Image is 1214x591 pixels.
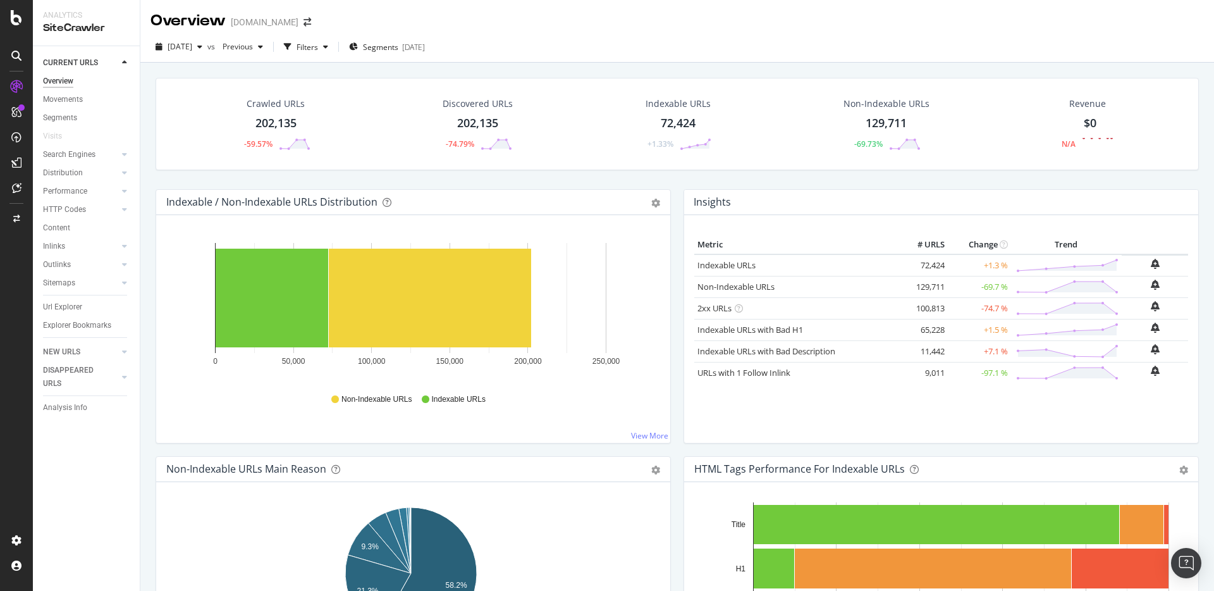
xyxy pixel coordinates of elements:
[897,362,948,383] td: 9,011
[43,203,86,216] div: HTTP Codes
[854,139,883,149] div: -69.73%
[43,240,65,253] div: Inlinks
[446,581,467,590] text: 58.2%
[166,235,656,382] svg: A chart.
[1011,235,1122,254] th: Trend
[732,520,746,529] text: Title
[43,221,70,235] div: Content
[43,319,111,332] div: Explorer Bookmarks
[207,41,218,52] span: vs
[1151,323,1160,333] div: bell-plus
[651,199,660,208] div: gear
[43,277,75,290] div: Sitemaps
[897,319,948,340] td: 65,228
[436,357,464,366] text: 150,000
[43,166,83,180] div: Distribution
[279,37,333,57] button: Filters
[843,97,929,110] div: Non-Indexable URLs
[446,139,474,149] div: -74.79%
[43,21,130,35] div: SiteCrawler
[1151,301,1160,311] div: bell-plus
[1062,139,1076,149] div: N/A
[150,37,207,57] button: [DATE]
[247,97,305,110] div: Crawled URLs
[358,357,386,366] text: 100,000
[948,340,1011,362] td: +7.1 %
[341,394,412,405] span: Non-Indexable URLs
[43,301,82,314] div: Url Explorer
[255,115,297,132] div: 202,135
[43,75,131,88] a: Overview
[694,235,897,254] th: Metric
[43,56,98,70] div: CURRENT URLS
[43,130,62,143] div: Visits
[218,41,253,52] span: Previous
[1151,344,1160,354] div: bell-plus
[43,364,107,390] div: DISAPPEARED URLS
[43,401,131,414] a: Analysis Info
[218,37,268,57] button: Previous
[1179,466,1188,475] div: gear
[43,345,80,359] div: NEW URLS
[948,254,1011,277] td: +1.3 %
[43,75,73,88] div: Overview
[213,357,218,366] text: 0
[43,203,118,216] a: HTTP Codes
[432,394,486,405] span: Indexable URLs
[43,10,130,21] div: Analytics
[651,466,660,475] div: gear
[948,297,1011,319] td: -74.7 %
[661,115,696,132] div: 72,424
[43,258,71,271] div: Outlinks
[43,111,131,125] a: Segments
[646,97,711,110] div: Indexable URLs
[736,564,746,573] text: H1
[697,281,775,292] a: Non-Indexable URLs
[43,258,118,271] a: Outlinks
[43,130,75,143] a: Visits
[866,115,907,132] div: 129,711
[631,430,668,441] a: View More
[303,18,311,27] div: arrow-right-arrow-left
[897,276,948,297] td: 129,711
[948,362,1011,383] td: -97.1 %
[697,259,756,271] a: Indexable URLs
[897,254,948,277] td: 72,424
[697,345,835,357] a: Indexable URLs with Bad Description
[443,97,513,110] div: Discovered URLs
[43,221,131,235] a: Content
[168,41,192,52] span: 2025 Sep. 5th
[897,340,948,362] td: 11,442
[166,196,377,208] div: Indexable / Non-Indexable URLs Distribution
[43,93,131,106] a: Movements
[647,139,673,149] div: +1.33%
[514,357,542,366] text: 200,000
[43,185,87,198] div: Performance
[897,235,948,254] th: # URLS
[43,319,131,332] a: Explorer Bookmarks
[231,16,298,28] div: [DOMAIN_NAME]
[297,42,318,53] div: Filters
[344,37,430,57] button: Segments[DATE]
[697,324,803,335] a: Indexable URLs with Bad H1
[362,542,379,551] text: 9.3%
[1151,259,1160,269] div: bell-plus
[897,297,948,319] td: 100,813
[948,276,1011,297] td: -69.7 %
[1069,97,1106,110] span: Revenue
[43,240,118,253] a: Inlinks
[43,401,87,414] div: Analysis Info
[43,148,118,161] a: Search Engines
[166,463,326,475] div: Non-Indexable URLs Main Reason
[43,93,83,106] div: Movements
[43,301,131,314] a: Url Explorer
[43,56,118,70] a: CURRENT URLS
[948,319,1011,340] td: +1.5 %
[1151,280,1160,290] div: bell-plus
[1151,366,1160,376] div: bell-plus
[694,463,905,475] div: HTML Tags Performance for Indexable URLs
[244,139,273,149] div: -59.57%
[43,277,118,290] a: Sitemaps
[1171,548,1201,578] div: Open Intercom Messenger
[592,357,620,366] text: 250,000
